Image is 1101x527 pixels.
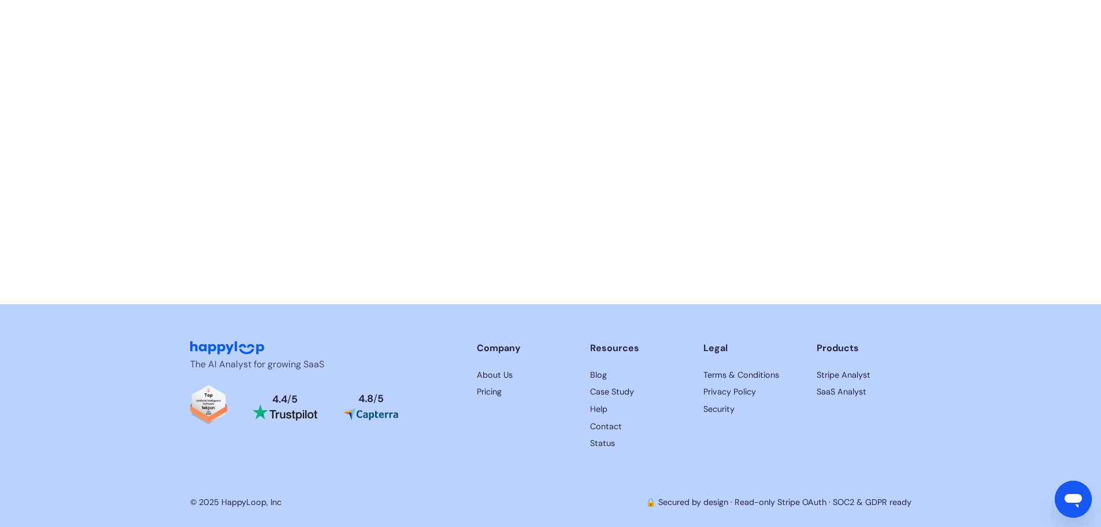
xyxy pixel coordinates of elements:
[703,369,798,382] a: HappyLoop's Terms & Conditions
[477,369,572,382] a: Learn more about HappyLoop
[703,386,798,399] a: HappyLoop's Privacy Policy
[287,393,291,406] span: /
[590,369,685,382] a: Read HappyLoop case studies
[343,394,399,421] a: Read reviews about HappyLoop on Capterra
[703,341,798,355] div: Legal
[477,386,572,399] a: View HappyLoop pricing plans
[272,395,298,405] div: 4.4 5
[1055,481,1092,518] iframe: Button to launch messaging window
[358,394,384,404] div: 4.8 5
[646,497,911,507] a: 🔒 Secured by design · Read-only Stripe OAuth · SOC2 & GDPR ready
[477,341,572,355] div: Company
[190,496,281,509] div: © 2025 HappyLoop, Inc
[590,403,685,416] a: Get help with HappyLoop
[590,386,685,399] a: Read HappyLoop case studies
[190,358,381,371] p: The AI Analyst for growing SaaS
[190,341,264,355] img: HappyLoop Logo
[817,386,911,399] a: HappyLoop's Privacy Policy
[817,369,911,382] a: HappyLoop's Terms & Conditions
[253,395,317,421] a: Read reviews about HappyLoop on Trustpilot
[703,403,798,416] a: HappyLoop's Security Page
[817,341,911,355] div: Products
[590,341,685,355] div: Resources
[190,385,227,429] a: Read reviews about HappyLoop on Tekpon
[590,437,685,450] a: HappyLoop's Status
[373,392,377,405] span: /
[590,421,685,433] a: Contact HappyLoop support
